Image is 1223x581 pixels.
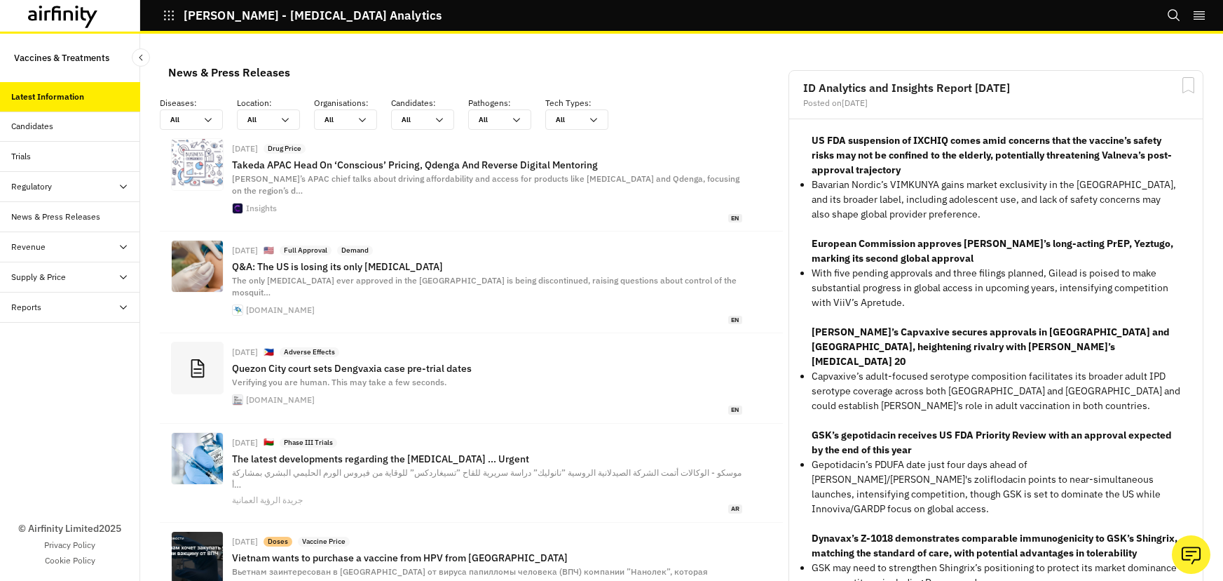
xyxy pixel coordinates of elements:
[11,271,66,283] div: Supply & Price
[232,275,737,298] span: The only [MEDICAL_DATA] ever approved in the [GEOGRAPHIC_DATA] is being discontinued, raising que...
[246,204,277,213] div: Insights
[160,232,783,333] a: [DATE]🇺🇸Full ApprovalDemandQ&A: The US is losing its only [MEDICAL_DATA]The only [MEDICAL_DATA] e...
[18,521,121,536] p: © Airfinity Limited 2025
[232,246,258,255] div: [DATE]
[812,532,1177,559] strong: Dynavax’s Z-1018 demonstrates comparable immunogenicity to GSK’s Shingrix, matching the standard ...
[233,395,242,405] img: faviconV2
[11,180,52,193] div: Regulatory
[232,453,742,465] p: The latest developments regarding the [MEDICAL_DATA] ... Urgent
[232,348,258,356] div: [DATE]
[341,246,369,255] p: Demand
[1180,76,1197,94] svg: Bookmark Report
[812,458,1180,516] p: Gepotidacin’s PDUFA date just four days ahead of [PERSON_NAME]/[PERSON_NAME]'s zoliflodacin point...
[232,439,258,447] div: [DATE]
[237,97,314,109] p: Location :
[184,9,442,22] p: [PERSON_NAME] - [MEDICAL_DATA] Analytics
[812,326,1170,368] strong: [PERSON_NAME]’s Capvaxive secures approvals in [GEOGRAPHIC_DATA] and [GEOGRAPHIC_DATA], heighteni...
[728,406,742,415] span: en
[11,91,84,103] div: Latest Information
[160,97,237,109] p: Diseases :
[232,261,742,272] p: Q&A: The US is losing its only [MEDICAL_DATA]
[803,82,1189,93] h2: ID Analytics and Insights Report [DATE]
[232,363,742,374] p: Quezon City court sets Dengvaxia case pre-trial dates
[11,211,100,223] div: News & Press Releases
[1172,535,1210,574] button: Ask our analysts
[268,537,288,547] p: Doses
[1167,4,1181,27] button: Search
[545,97,622,109] p: Tech Types :
[302,537,346,547] p: Vaccine Price
[728,214,742,223] span: en
[812,237,1173,265] strong: European Commission approves [PERSON_NAME]’s long-acting PrEP, Yeztugo, marking its second global...
[284,246,327,255] p: Full Approval
[14,45,109,71] p: Vaccines & Treatments
[160,130,783,232] a: [DATE]Drug PriceTakeda APAC Head On ‘Conscious’ Pricing, Qdenga And Reverse Digital Mentoring[PER...
[168,62,290,83] div: News & Press Releases
[728,505,742,514] span: ar
[45,554,95,567] a: Cookie Policy
[132,48,150,67] button: Close Sidebar
[172,139,223,190] img: TUOTXTROQ5CQTHR4M5M5JD7XOE.jpg
[246,306,315,314] div: [DOMAIN_NAME]
[11,301,41,314] div: Reports
[172,241,223,292] img: vaccination.jpg
[812,134,1172,176] strong: US FDA suspension of IXCHIQ comes amid concerns that the vaccine’s safety risks may not be confin...
[391,97,468,109] p: Candidates :
[232,496,303,505] div: جريدة الرؤية العمانية
[803,99,1189,107] div: Posted on [DATE]
[232,537,258,546] div: [DATE]
[246,396,315,404] div: [DOMAIN_NAME]
[812,266,1180,310] p: With five pending approvals and three filings planned, Gilead is poised to make substantial progr...
[812,369,1180,413] p: Capvaxive’s adult-focused serotype composition facilitates its broader adult IPD serotype coverag...
[11,120,53,133] div: Candidates
[232,552,742,563] p: Vietnam wants to purchase a vaccine from HPV from [GEOGRAPHIC_DATA]
[172,433,223,484] img: FzM0Y.jpeg
[11,150,31,163] div: Trials
[232,467,742,490] span: موسكو - الوكالات أتمت الشركة الصيدلانية الروسية ”نانوليك” دراسة سريرية للقاح ”تسيغاردكس” للوقاية ...
[264,436,274,448] p: 🇴🇲
[284,347,335,357] p: Adverse Effects
[11,241,46,253] div: Revenue
[268,144,301,154] p: Drug Price
[232,159,742,171] p: Takeda APAC Head On ‘Conscious’ Pricing, Qdenga And Reverse Digital Mentoring
[233,203,242,213] img: favicon-insights.ico
[232,377,446,387] span: Verifying you are human. This may take a few seconds.
[264,245,274,257] p: 🇺🇸
[160,333,783,423] a: [DATE]🇵🇭Adverse EffectsQuezon City court sets Dengvaxia case pre-trial datesVerifying you are hum...
[284,438,333,448] p: Phase III Trials
[232,145,258,153] div: [DATE]
[44,539,95,552] a: Privacy Policy
[314,97,391,109] p: Organisations :
[468,97,545,109] p: Pathogens :
[163,4,442,27] button: [PERSON_NAME] - [MEDICAL_DATA] Analytics
[232,173,739,196] span: [PERSON_NAME]’s APAC chief talks about driving affordability and access for products like [MEDICA...
[812,429,1172,456] strong: GSK’s gepotidacin receives US FDA Priority Review with an approval expected by the end of this year
[264,347,274,359] p: 🇵🇭
[233,305,242,315] img: healioandroid.png
[160,424,783,523] a: [DATE]🇴🇲Phase III TrialsThe latest developments regarding the [MEDICAL_DATA] ... Urgentموسكو - ال...
[812,178,1180,222] p: Bavarian Nordic’s VIMKUNYA gains market exclusivity in the [GEOGRAPHIC_DATA], and its broader lab...
[728,316,742,325] span: en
